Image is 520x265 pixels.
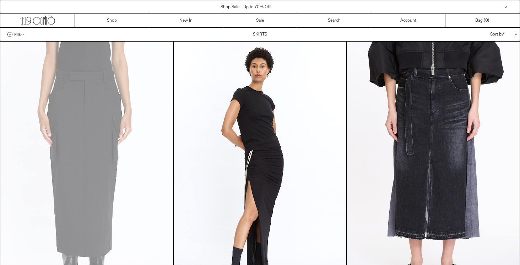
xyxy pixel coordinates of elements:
span: Filter [14,32,24,37]
a: New In [149,14,223,27]
span: 0 [485,18,488,23]
div: Sort by [449,28,513,41]
a: Search [297,14,372,27]
a: Sale [223,14,297,27]
a: Shop Sale - Up to 70% Off [221,4,271,10]
a: Shop [75,14,149,27]
span: ) [485,17,489,24]
a: Account [371,14,445,27]
a: Bag () [445,14,520,27]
